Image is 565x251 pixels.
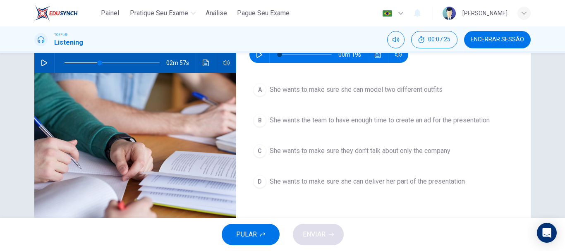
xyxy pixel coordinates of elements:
[54,38,83,48] h1: Listening
[411,31,457,48] button: 00:07:25
[130,8,188,18] span: Pratique seu exame
[199,53,213,73] button: Clique para ver a transcrição do áudio
[428,36,450,43] span: 00:07:25
[253,83,266,96] div: A
[222,224,280,245] button: PULAR
[237,8,290,18] span: Pague Seu Exame
[462,8,508,18] div: [PERSON_NAME]
[249,79,517,100] button: AShe wants to make sure she can model two different outfits
[443,7,456,20] img: Profile picture
[101,8,119,18] span: Painel
[206,8,227,18] span: Análise
[270,177,465,186] span: She wants to make sure she can deliver her part of the presentation
[249,141,517,161] button: CShe wants to make sure they don't talk about only the company
[34,5,78,22] img: EduSynch logo
[127,6,199,21] button: Pratique seu exame
[54,32,67,38] span: TOEFL®
[234,6,293,21] button: Pague Seu Exame
[253,175,266,188] div: D
[471,36,524,43] span: Encerrar Sessão
[464,31,531,48] button: Encerrar Sessão
[166,53,196,73] span: 02m 57s
[202,6,230,21] button: Análise
[253,144,266,158] div: C
[537,223,557,243] div: Open Intercom Messenger
[34,5,97,22] a: EduSynch logo
[382,10,393,17] img: pt
[270,115,490,125] span: She wants the team to have enough time to create an ad for the presentation
[270,85,443,95] span: She wants to make sure she can model two different outfits
[249,110,517,131] button: BShe wants the team to have enough time to create an ad for the presentation
[270,146,450,156] span: She wants to make sure they don't talk about only the company
[249,171,517,192] button: DShe wants to make sure she can deliver her part of the presentation
[387,31,405,48] div: Silenciar
[253,114,266,127] div: B
[411,31,457,48] div: Esconder
[371,46,385,63] button: Clique para ver a transcrição do áudio
[338,46,368,63] span: 00m 19s
[97,6,123,21] button: Painel
[236,229,257,240] span: PULAR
